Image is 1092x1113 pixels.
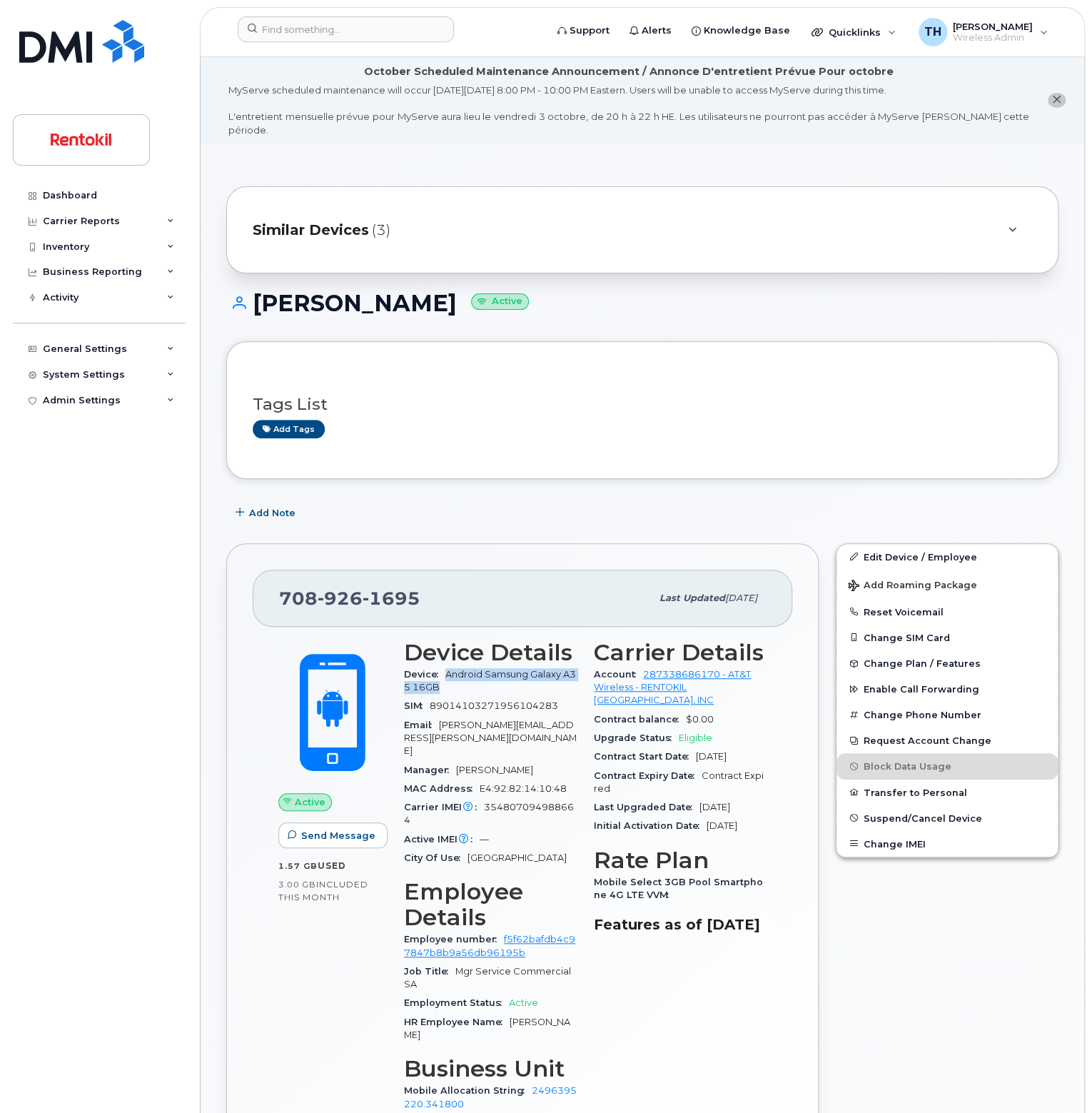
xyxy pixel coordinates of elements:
button: Change SIM Card [836,625,1058,650]
span: Change Plan / Features [864,658,981,669]
button: Transfer to Personal [836,780,1058,805]
button: Change IMEI [836,831,1058,857]
a: Add tags [253,420,325,438]
span: Add Note [249,506,295,520]
span: Job Title [404,966,455,977]
span: Android Samsung Galaxy A35 16GB [404,669,576,693]
h3: Features as of [DATE] [594,916,767,933]
span: Carrier IMEI [404,802,484,812]
h1: [PERSON_NAME] [226,291,1058,316]
span: Last updated [659,593,725,603]
span: Enable Call Forwarding [864,684,979,695]
a: f5f62bafdb4c97847b8b9a56db96195b [404,934,575,957]
span: Last Upgraded Date [594,802,699,812]
h3: Employee Details [404,879,577,930]
span: used [318,860,346,871]
span: Mgr Service Commercial SA [404,966,571,989]
span: (3) [372,220,390,241]
h3: Carrier Details [594,640,767,665]
span: [GEOGRAPHIC_DATA] [467,852,567,863]
button: Enable Call Forwarding [836,676,1058,702]
h3: Business Unit [404,1056,577,1082]
span: HR Employee Name [404,1017,510,1027]
span: $0.00 [686,714,714,725]
span: MAC Address [404,783,480,794]
span: Initial Activation Date [594,820,707,831]
small: Active [471,293,529,310]
span: Active IMEI [404,834,480,845]
span: Manager [404,765,456,775]
span: Upgrade Status [594,732,679,743]
span: City Of Use [404,852,467,863]
span: Account [594,669,643,680]
span: Employment Status [404,997,509,1008]
span: 1.57 GB [278,861,318,871]
span: Similar Devices [253,220,369,241]
button: Change Plan / Features [836,650,1058,676]
span: 926 [318,588,363,609]
span: Active [295,795,325,809]
span: [PERSON_NAME][EMAIL_ADDRESS][PERSON_NAME][DOMAIN_NAME] [404,720,577,757]
iframe: Messenger Launcher [1030,1051,1081,1102]
span: [DATE] [696,751,727,762]
button: Change Phone Number [836,702,1058,727]
span: Add Roaming Package [848,580,977,593]
span: Contract Expiry Date [594,770,702,781]
span: 708 [279,588,420,609]
button: Send Message [278,822,388,848]
div: October Scheduled Maintenance Announcement / Annonce D'entretient Prévue Pour octobre [364,64,894,79]
span: Eligible [679,732,712,743]
span: [PERSON_NAME] [456,765,533,775]
span: Active [509,997,538,1008]
button: close notification [1048,93,1066,108]
span: [DATE] [725,593,757,603]
span: Mobile Allocation String [404,1085,532,1096]
span: 89014103271956104283 [430,700,558,711]
span: [PERSON_NAME] [404,1017,570,1040]
span: [DATE] [707,820,737,831]
button: Add Note [226,500,308,526]
span: Contract balance [594,714,686,725]
span: E4:92:82:14:10:48 [480,783,567,794]
span: Email [404,720,439,730]
span: 354807094988664 [404,802,574,825]
span: included this month [278,879,368,902]
h3: Rate Plan [594,847,767,873]
div: MyServe scheduled maintenance will occur [DATE][DATE] 8:00 PM - 10:00 PM Eastern. Users will be u... [228,84,1029,136]
span: Contract Expired [594,770,764,794]
a: 2496395220.341800 [404,1085,577,1109]
span: SIM [404,700,430,711]
button: Suspend/Cancel Device [836,805,1058,831]
span: 3.00 GB [278,880,316,890]
span: Employee number [404,934,504,945]
h3: Device Details [404,640,577,665]
span: Suspend/Cancel Device [864,812,982,823]
span: — [480,834,489,845]
button: Request Account Change [836,727,1058,753]
h3: Tags List [253,396,1032,413]
a: Edit Device / Employee [836,544,1058,570]
a: 287338686170 - AT&T Wireless - RENTOKIL [GEOGRAPHIC_DATA], INC [594,669,751,706]
button: Reset Voicemail [836,599,1058,625]
span: Send Message [301,829,375,842]
span: 1695 [363,588,420,609]
span: Mobile Select 3GB Pool Smartphone 4G LTE VVM [594,877,763,900]
span: [DATE] [699,802,730,812]
button: Add Roaming Package [836,570,1058,599]
button: Block Data Usage [836,753,1058,779]
span: Device [404,669,445,680]
span: Contract Start Date [594,751,696,762]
